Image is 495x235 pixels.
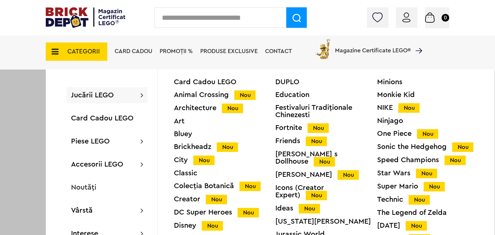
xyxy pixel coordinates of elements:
[160,48,193,54] a: PROMOȚII %
[265,48,292,54] a: Contact
[200,48,258,54] a: Produse exclusive
[115,48,152,54] a: Card Cadou
[67,48,100,55] span: CATEGORII
[411,38,422,44] a: Magazine Certificate LEGO®
[442,14,449,22] small: 0
[335,37,411,54] span: Magazine Certificate LEGO®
